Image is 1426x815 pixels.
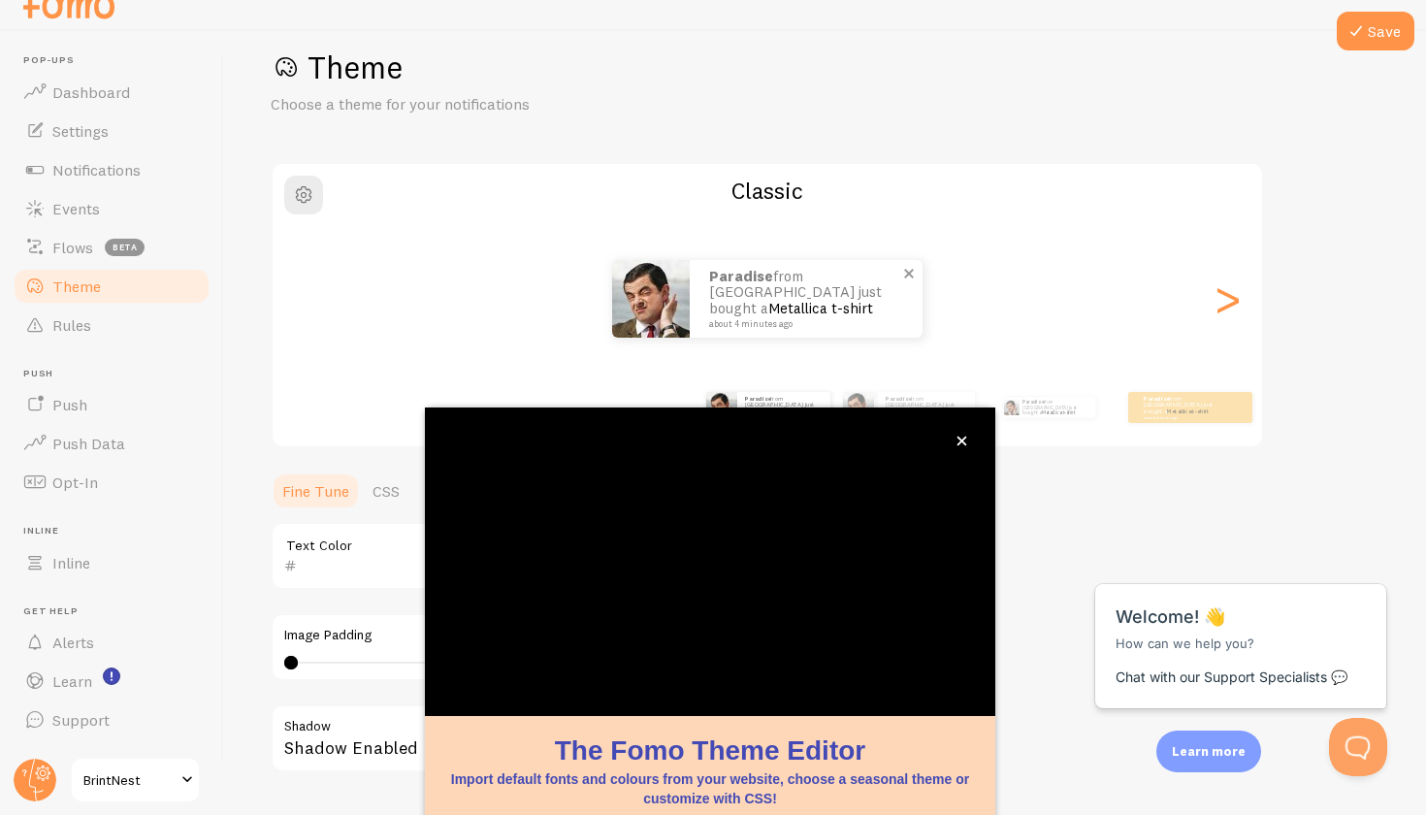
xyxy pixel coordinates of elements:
[1022,397,1087,418] p: from [GEOGRAPHIC_DATA] just bought a
[12,701,211,739] a: Support
[1167,407,1209,415] a: Metallica t-shirt
[12,189,211,228] a: Events
[1144,395,1169,403] strong: Paradise
[12,623,211,662] a: Alerts
[271,704,853,775] div: Shadow Enabled
[709,269,903,329] p: from [GEOGRAPHIC_DATA] just bought a
[361,472,411,510] a: CSS
[709,319,897,329] small: about 4 minutes ago
[1003,400,1019,415] img: Fomo
[52,395,87,414] span: Push
[52,633,94,652] span: Alerts
[52,160,141,179] span: Notifications
[448,732,972,769] h1: The Fomo Theme Editor
[843,392,874,423] img: Fomo
[271,48,1379,87] h1: Theme
[12,150,211,189] a: Notifications
[1337,12,1414,50] button: Save
[1144,415,1219,419] small: about 4 minutes ago
[1172,742,1246,761] p: Learn more
[273,176,1262,206] h2: Classic
[1086,536,1398,718] iframe: Help Scout Beacon - Messages and Notifications
[12,385,211,424] a: Push
[70,757,201,803] a: BrintNest
[52,199,100,218] span: Events
[709,267,773,285] strong: Paradise
[1042,409,1075,415] a: Metallica t-shirt
[23,605,211,618] span: Get Help
[271,472,361,510] a: Fine Tune
[52,82,130,102] span: Dashboard
[1329,718,1387,776] iframe: Help Scout Beacon - Open
[12,73,211,112] a: Dashboard
[952,431,972,451] button: close,
[52,121,109,141] span: Settings
[886,395,911,403] strong: Paradise
[12,112,211,150] a: Settings
[105,239,145,256] span: beta
[448,769,972,808] p: Import default fonts and colours from your website, choose a seasonal theme or customize with CSS!
[52,315,91,335] span: Rules
[23,54,211,67] span: Pop-ups
[52,710,110,730] span: Support
[52,277,101,296] span: Theme
[12,662,211,701] a: Learn
[768,299,873,317] a: Metallica t-shirt
[271,93,736,115] p: Choose a theme for your notifications
[23,525,211,538] span: Inline
[745,395,823,419] p: from [GEOGRAPHIC_DATA] just bought a
[612,260,690,338] img: Fomo
[1215,229,1239,369] div: Next slide
[1022,399,1044,405] strong: Paradise
[706,392,737,423] img: Fomo
[1156,731,1261,772] div: Learn more
[284,627,839,644] label: Image Padding
[52,553,90,572] span: Inline
[1144,395,1221,419] p: from [GEOGRAPHIC_DATA] just bought a
[12,543,211,582] a: Inline
[52,671,92,691] span: Learn
[745,395,770,403] strong: Paradise
[12,228,211,267] a: Flows beta
[12,424,211,463] a: Push Data
[23,368,211,380] span: Push
[12,267,211,306] a: Theme
[83,768,176,792] span: BrintNest
[52,473,98,492] span: Opt-In
[12,463,211,502] a: Opt-In
[52,238,93,257] span: Flows
[103,668,120,685] svg: <p>Watch New Feature Tutorials!</p>
[886,395,967,419] p: from [GEOGRAPHIC_DATA] just bought a
[12,306,211,344] a: Rules
[52,434,125,453] span: Push Data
